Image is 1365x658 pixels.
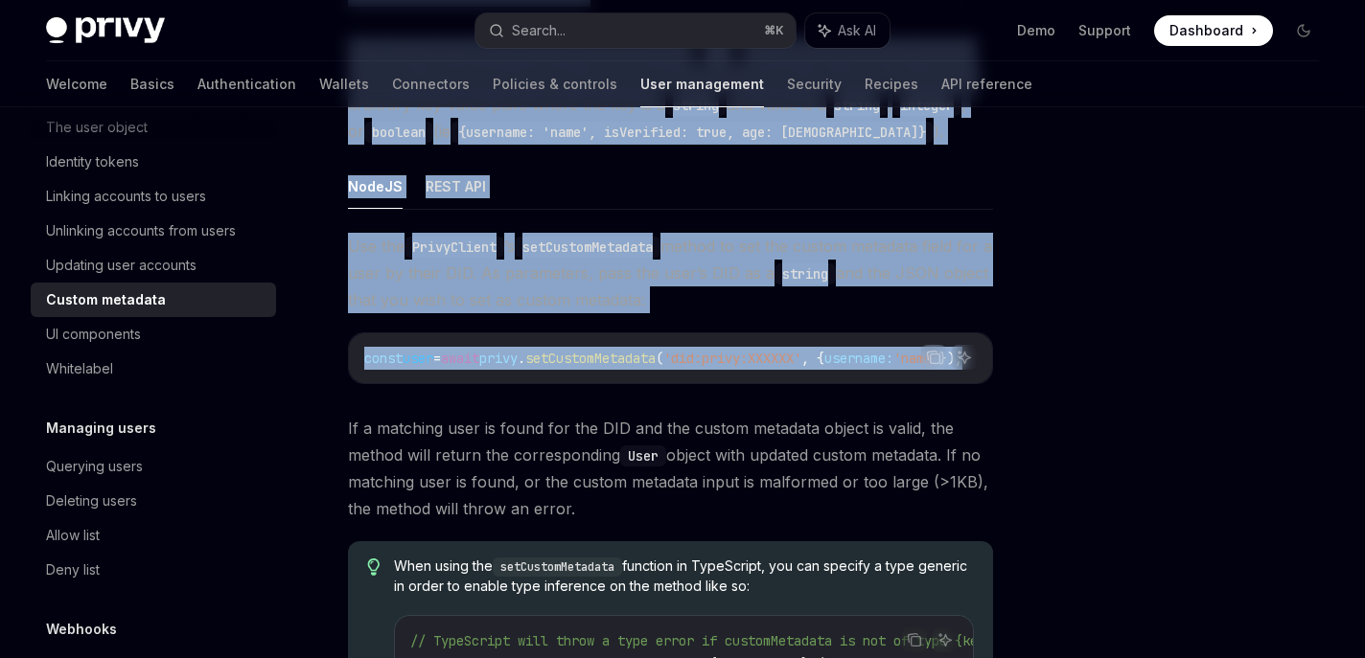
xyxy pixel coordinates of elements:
a: Basics [130,61,174,107]
a: Connectors [392,61,470,107]
code: User [620,445,666,466]
code: setCustomMetadata [515,237,660,258]
div: Deleting users [46,489,137,512]
span: user [403,350,433,367]
button: Toggle dark mode [1288,15,1319,46]
span: . [518,350,525,367]
span: privy [479,350,518,367]
span: When using the function in TypeScript, you can specify a type generic in order to enable type inf... [394,556,975,596]
a: Whitelabel [31,352,276,386]
span: If a matching user is found for the DID and the custom metadata object is valid, the method will ... [348,415,993,522]
div: UI components [46,323,141,346]
span: ⌘ K [764,23,784,38]
span: 'did:privy:XXXXXX' [663,350,801,367]
button: Ask AI [933,627,958,652]
a: Linking accounts to users [31,179,276,214]
a: Identity tokens [31,145,276,179]
button: Ask AI [805,13,890,48]
a: Wallets [319,61,369,107]
a: Demo [1017,21,1055,40]
div: Updating user accounts [46,254,197,277]
a: Authentication [197,61,296,107]
h5: Managing users [46,417,156,440]
a: Deny list [31,553,276,587]
span: 'name' [893,350,939,367]
a: Recipes [865,61,918,107]
span: Dashboard [1169,21,1243,40]
span: ( [656,350,663,367]
svg: Tip [367,558,381,576]
a: Updating user accounts [31,248,276,283]
button: NodeJS [348,164,403,209]
div: Unlinking accounts from users [46,219,236,242]
img: dark logo [46,17,165,44]
span: , { [801,350,824,367]
code: boolean [364,122,433,143]
code: PrivyClient [405,237,504,258]
h5: Webhooks [46,618,117,641]
a: User management [640,61,764,107]
a: API reference [941,61,1032,107]
button: REST API [426,164,486,209]
div: Deny list [46,558,100,581]
a: Deleting users [31,484,276,518]
div: Search... [512,19,566,42]
span: const [364,350,403,367]
code: {username: 'name', isVerified: true, age: [DEMOGRAPHIC_DATA]} [451,122,934,143]
div: Custom metadata [46,288,166,311]
a: Support [1078,21,1131,40]
span: username: [824,350,893,367]
code: setCustomMetadata [493,557,622,577]
a: Policies & controls [493,61,617,107]
span: setCustomMetadata [525,350,656,367]
a: Querying users [31,449,276,484]
span: await [441,350,479,367]
button: Copy the contents from the code block [921,345,946,370]
a: Welcome [46,61,107,107]
span: Use the ’s method to set the custom metadata field for a user by their DID. As parameters, pass t... [348,233,993,313]
button: Search...⌘K [475,13,796,48]
div: Identity tokens [46,150,139,173]
a: Custom metadata [31,283,276,317]
button: Ask AI [952,345,977,370]
a: Dashboard [1154,15,1273,46]
a: Allow list [31,518,276,553]
div: Linking accounts to users [46,185,206,208]
div: Allow list [46,524,100,547]
a: UI components [31,317,276,352]
span: // TypeScript will throw a type error if customMetadata is not of type {key1: string} [410,632,1062,649]
span: = [433,350,441,367]
a: Unlinking accounts from users [31,214,276,248]
a: Security [787,61,842,107]
div: Querying users [46,455,143,478]
div: Whitelabel [46,357,113,380]
span: Ask AI [838,21,876,40]
button: Copy the contents from the code block [902,627,927,652]
code: string [775,263,836,284]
